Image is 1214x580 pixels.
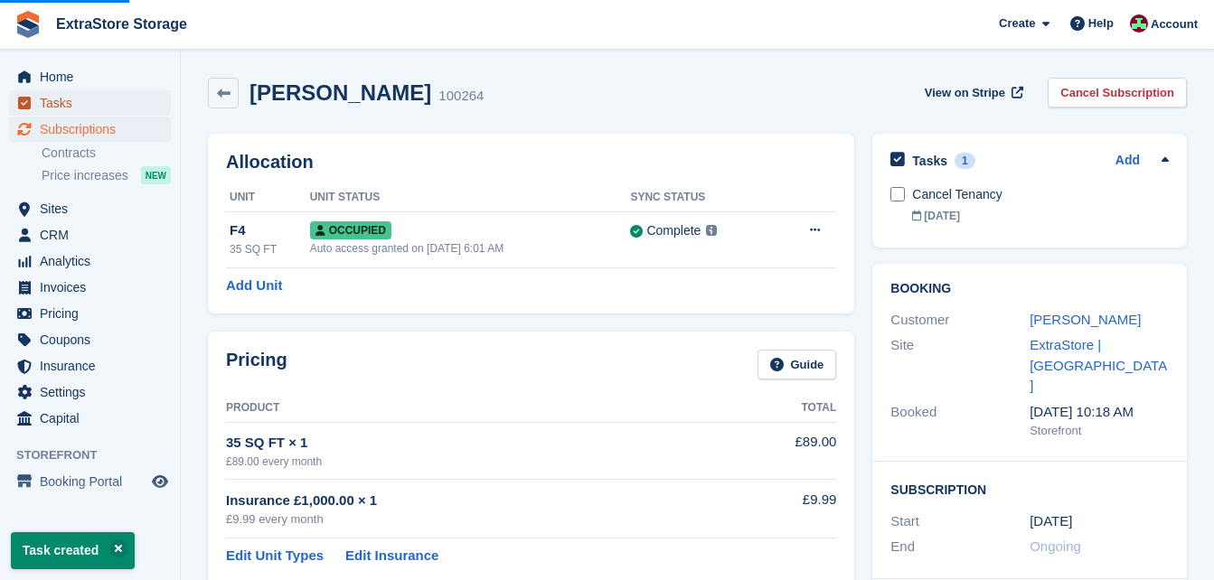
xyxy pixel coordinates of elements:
div: 35 SQ FT × 1 [226,433,737,454]
span: Price increases [42,167,128,184]
span: Booking Portal [40,469,148,494]
a: menu [9,327,171,352]
td: £89.00 [737,422,836,479]
span: Coupons [40,327,148,352]
th: Product [226,394,737,423]
span: Capital [40,406,148,431]
span: Occupied [310,221,391,239]
img: icon-info-grey-7440780725fd019a000dd9b08b2336e03edf1995a4989e88bcd33f0948082b44.svg [706,225,717,236]
div: Insurance £1,000.00 × 1 [226,491,737,511]
a: menu [9,353,171,379]
span: Insurance [40,353,148,379]
div: Site [890,335,1030,397]
h2: [PERSON_NAME] [249,80,431,105]
span: Tasks [40,90,148,116]
a: menu [9,275,171,300]
a: Cancel Subscription [1048,78,1187,108]
a: menu [9,64,171,89]
a: Price increases NEW [42,165,171,185]
a: View on Stripe [918,78,1027,108]
span: Invoices [40,275,148,300]
div: Start [890,511,1030,532]
div: F4 [230,220,310,241]
span: Subscriptions [40,117,148,142]
span: Home [40,64,148,89]
th: Total [737,394,836,423]
div: Storefront [1030,422,1169,440]
time: 2025-08-08 23:00:00 UTC [1030,511,1072,532]
div: Customer [890,310,1030,331]
h2: Booking [890,282,1169,296]
th: Unit Status [310,183,631,212]
a: Edit Unit Types [226,546,324,566]
th: Unit [226,183,310,212]
span: View on Stripe [925,84,1005,102]
a: menu [9,222,171,248]
div: Booked [890,402,1030,440]
span: Sites [40,196,148,221]
a: menu [9,90,171,116]
span: Create [999,14,1035,33]
div: Cancel Tenancy [912,185,1169,204]
th: Sync Status [630,183,774,212]
img: stora-icon-8386f47178a22dfd0bd8f6a31ec36ba5ce8667c1dd55bd0f319d3a0aa187defe.svg [14,11,42,38]
span: Analytics [40,248,148,274]
a: Preview store [149,471,171,492]
a: menu [9,196,171,221]
p: Task created [11,532,135,569]
h2: Tasks [912,153,947,169]
a: menu [9,301,171,326]
a: menu [9,406,171,431]
a: Contracts [42,145,171,162]
div: [DATE] 10:18 AM [1030,402,1169,423]
div: Complete [646,221,701,240]
div: NEW [141,166,171,184]
span: Pricing [40,301,148,326]
div: £9.99 every month [226,510,737,529]
a: menu [9,117,171,142]
div: £89.00 every month [226,454,737,470]
h2: Subscription [890,480,1169,498]
span: Account [1151,15,1198,33]
a: Edit Insurance [345,546,438,566]
a: Guide [758,350,837,379]
img: Chelsea Parker [1130,14,1148,33]
a: Add [1115,151,1140,172]
div: Auto access granted on [DATE] 6:01 AM [310,240,631,257]
div: 35 SQ FT [230,241,310,257]
a: Cancel Tenancy [DATE] [912,176,1169,233]
a: [PERSON_NAME] [1030,312,1141,327]
h2: Pricing [226,350,287,379]
a: Add Unit [226,276,282,296]
h2: Allocation [226,152,836,173]
span: Ongoing [1030,538,1081,554]
a: ExtraStore | [GEOGRAPHIC_DATA] [1030,337,1167,393]
span: Settings [40,379,148,405]
td: £9.99 [737,480,836,538]
span: Storefront [16,446,180,464]
a: ExtraStore Storage [49,9,194,39]
div: End [890,537,1030,557]
span: Help [1088,14,1114,33]
div: 1 [955,153,975,169]
span: CRM [40,222,148,248]
div: 100264 [438,86,484,107]
a: menu [9,248,171,274]
a: menu [9,379,171,405]
div: [DATE] [912,208,1169,224]
a: menu [9,469,171,494]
